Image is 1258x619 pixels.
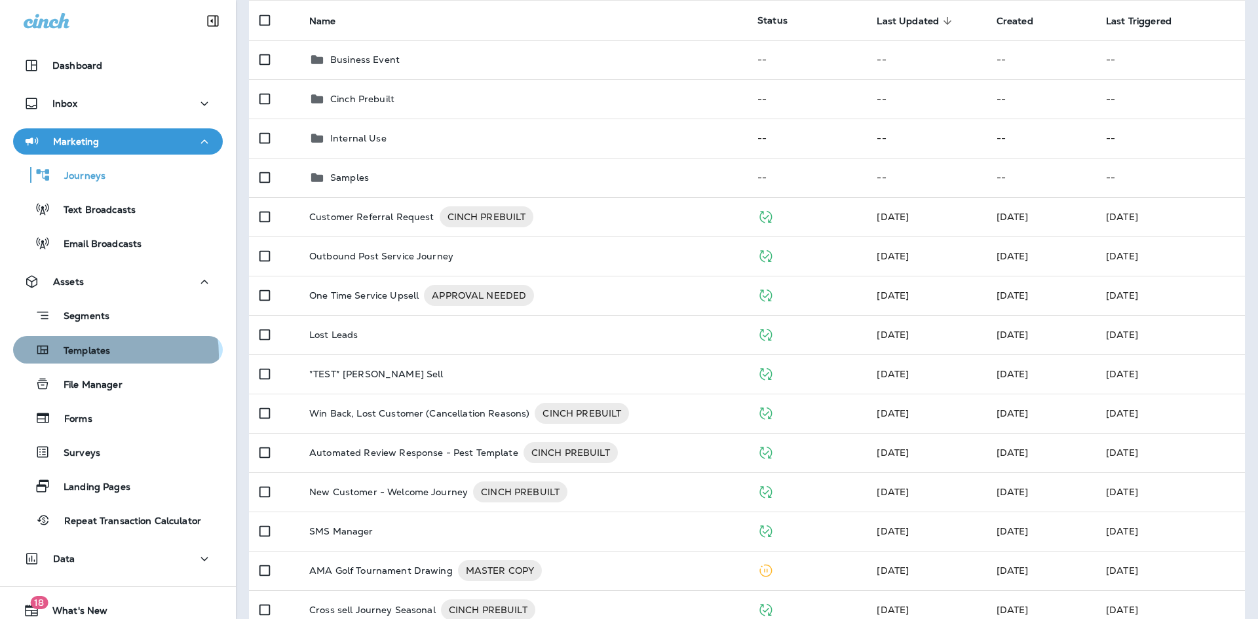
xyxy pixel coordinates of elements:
[473,485,567,498] span: CINCH PREBUILT
[1096,551,1245,590] td: [DATE]
[1096,40,1245,79] td: --
[309,206,434,227] p: Customer Referral Request
[440,206,534,227] div: CINCH PREBUILT
[13,404,223,432] button: Forms
[330,94,394,104] p: Cinch Prebuilt
[877,211,909,223] span: Anthony Olivias
[1096,315,1245,354] td: [DATE]
[309,16,336,27] span: Name
[424,289,534,302] span: APPROVAL NEEDED
[877,290,909,301] span: Anthony Olivias
[309,285,419,306] p: One Time Service Upsell
[877,15,956,27] span: Last Updated
[997,368,1029,380] span: Anthony Olivias
[309,369,444,379] p: *TEST* [PERSON_NAME] Sell
[1096,394,1245,433] td: [DATE]
[13,546,223,572] button: Data
[13,161,223,189] button: Journeys
[1096,197,1245,236] td: [DATE]
[535,407,629,420] span: CINCH PREBUILT
[473,481,567,502] div: CINCH PREBUILT
[13,128,223,155] button: Marketing
[309,329,358,340] p: Lost Leads
[50,345,110,358] p: Templates
[524,446,618,459] span: CINCH PREBUILT
[458,560,543,581] div: MASTER COPY
[757,406,774,418] span: Published
[13,195,223,223] button: Text Broadcasts
[309,481,468,502] p: New Customer - Welcome Journey
[877,407,909,419] span: Jason Munk
[866,158,985,197] td: --
[757,367,774,379] span: Published
[757,445,774,457] span: Published
[53,276,84,287] p: Assets
[1096,472,1245,512] td: [DATE]
[866,40,985,79] td: --
[13,438,223,466] button: Surveys
[997,250,1029,262] span: Anthony Olivias
[877,525,909,537] span: Frank Carreno
[1096,512,1245,551] td: [DATE]
[309,251,453,261] p: Outbound Post Service Journey
[1096,119,1245,158] td: --
[13,301,223,329] button: Segments
[53,553,75,564] p: Data
[1096,236,1245,276] td: [DATE]
[747,40,866,79] td: --
[1106,16,1172,27] span: Last Triggered
[1096,158,1245,197] td: --
[997,15,1050,27] span: Created
[747,158,866,197] td: --
[330,54,400,65] p: Business Event
[53,136,99,147] p: Marketing
[747,79,866,119] td: --
[877,486,909,498] span: Jason Munk
[52,98,77,109] p: Inbox
[997,211,1029,223] span: Jason Munk
[757,210,774,221] span: Published
[747,119,866,158] td: --
[757,288,774,300] span: Published
[195,8,231,34] button: Collapse Sidebar
[51,413,92,426] p: Forms
[13,269,223,295] button: Assets
[757,14,788,26] span: Status
[50,204,136,217] p: Text Broadcasts
[877,565,909,576] span: Anthony Olivias
[877,604,909,616] span: Jason Munk
[997,290,1029,301] span: Jason Munk
[50,379,123,392] p: File Manager
[13,472,223,500] button: Landing Pages
[997,407,1029,419] span: Anthony Olivias
[757,328,774,339] span: Published
[986,158,1096,197] td: --
[866,79,985,119] td: --
[1096,79,1245,119] td: --
[440,210,534,223] span: CINCH PREBUILT
[877,368,909,380] span: Anthony Olivias
[757,603,774,614] span: Published
[441,603,535,616] span: CINCH PREBUILT
[986,119,1096,158] td: --
[524,442,618,463] div: CINCH PREBUILT
[997,604,1029,616] span: Jason Munk
[51,170,105,183] p: Journeys
[50,238,142,251] p: Email Broadcasts
[877,16,939,27] span: Last Updated
[309,442,518,463] p: Automated Review Response - Pest Template
[997,486,1029,498] span: Jason Munk
[309,526,373,536] p: SMS Manager
[458,564,543,577] span: MASTER COPY
[424,285,534,306] div: APPROVAL NEEDED
[52,60,102,71] p: Dashboard
[1096,354,1245,394] td: [DATE]
[877,329,909,341] span: Jason Munk
[309,403,529,424] p: Win Back, Lost Customer (Cancellation Reasons)
[877,250,909,262] span: Anthony Olivias
[757,485,774,497] span: Published
[986,79,1096,119] td: --
[1096,433,1245,472] td: [DATE]
[50,310,109,324] p: Segments
[13,336,223,364] button: Templates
